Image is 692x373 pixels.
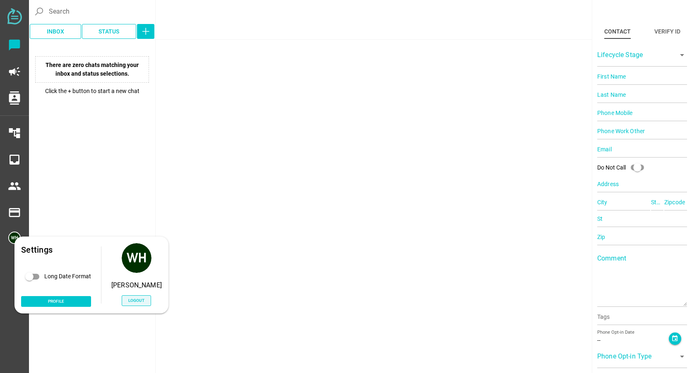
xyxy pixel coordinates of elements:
[111,280,162,291] div: [PERSON_NAME]
[8,206,21,219] i: payment
[597,159,649,176] div: Do Not Call
[8,65,21,78] i: campaign
[128,297,144,304] span: Logout
[30,24,81,39] button: Inbox
[597,336,669,345] div: --
[8,179,21,193] i: people
[597,105,687,121] input: Phone Mobile
[671,335,678,342] i: event
[8,232,21,244] img: 5edff51079ed9903661a2266-30.png
[31,87,153,96] p: Click the + button to start a new chat
[44,272,91,281] div: Long Date Format
[597,210,687,227] input: St
[47,26,64,36] span: Inbox
[122,243,151,273] img: 5edff51079ed9903661a2266.png
[597,314,687,324] input: Tags
[21,243,91,256] div: Settings
[48,298,64,305] span: Profile
[597,163,626,172] div: Do Not Call
[597,229,687,245] input: Zip
[35,56,149,83] p: There are zero chats matching your inbox and status selections.
[99,26,119,36] span: Status
[8,127,21,140] i: account_tree
[8,153,21,166] i: inbox
[597,258,687,306] textarea: Comment
[21,296,91,307] a: Profile
[597,123,687,139] input: Phone Work Other
[604,26,631,36] div: Contact
[122,295,151,306] button: Logout
[21,268,91,285] div: Long Date Format
[7,8,22,24] img: svg+xml;base64,PD94bWwgdmVyc2lvbj0iMS4wIiBlbmNvZGluZz0iVVRGLTgiPz4KPHN2ZyB2ZXJzaW9uPSIxLjEiIHZpZX...
[82,24,137,39] button: Status
[677,50,687,60] i: arrow_drop_down
[654,26,680,36] div: Verify ID
[597,194,650,210] input: City
[664,194,687,210] input: Zipcode
[597,86,687,103] input: Last Name
[597,176,687,192] input: Address
[597,68,687,85] input: First Name
[651,194,663,210] input: State
[597,329,669,336] div: Phone Opt-in Date
[8,38,21,52] i: chat_bubble
[597,141,687,158] input: Email
[8,91,21,105] i: contacts
[677,351,687,361] i: arrow_drop_down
